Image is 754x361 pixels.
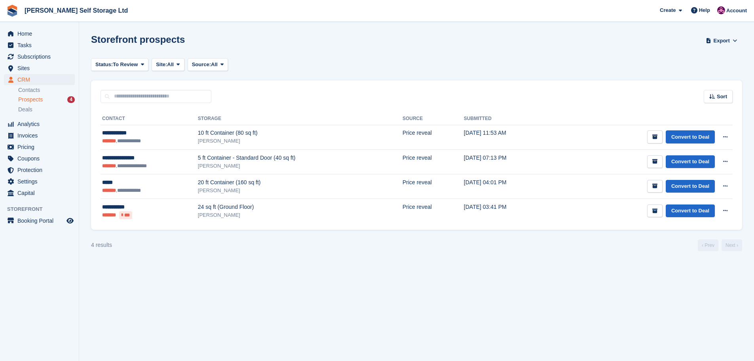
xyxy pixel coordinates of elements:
[152,58,184,71] button: Site: All
[101,113,198,125] th: Contact
[17,164,65,176] span: Protection
[4,215,75,226] a: menu
[95,61,113,69] span: Status:
[17,187,65,199] span: Capital
[18,105,75,114] a: Deals
[17,28,65,39] span: Home
[4,63,75,74] a: menu
[660,6,676,14] span: Create
[17,74,65,85] span: CRM
[156,61,167,69] span: Site:
[91,241,112,249] div: 4 results
[7,205,79,213] span: Storefront
[666,155,715,168] a: Convert to Deal
[4,141,75,153] a: menu
[722,239,742,251] a: Next
[464,199,553,223] td: [DATE] 03:41 PM
[4,51,75,62] a: menu
[4,153,75,164] a: menu
[403,113,464,125] th: Source
[21,4,131,17] a: [PERSON_NAME] Self Storage Ltd
[4,118,75,130] a: menu
[666,204,715,218] a: Convert to Deal
[4,130,75,141] a: menu
[17,40,65,51] span: Tasks
[4,164,75,176] a: menu
[696,239,744,251] nav: Page
[65,216,75,225] a: Preview store
[17,176,65,187] span: Settings
[18,96,43,103] span: Prospects
[17,51,65,62] span: Subscriptions
[211,61,218,69] span: All
[4,187,75,199] a: menu
[403,149,464,174] td: Price reveal
[464,174,553,199] td: [DATE] 04:01 PM
[698,239,718,251] a: Previous
[6,5,18,17] img: stora-icon-8386f47178a22dfd0bd8f6a31ec36ba5ce8667c1dd55bd0f319d3a0aa187defe.svg
[17,118,65,130] span: Analytics
[17,130,65,141] span: Invoices
[113,61,138,69] span: To Review
[403,199,464,223] td: Price reveal
[464,113,553,125] th: Submitted
[4,74,75,85] a: menu
[4,40,75,51] a: menu
[699,6,710,14] span: Help
[198,187,403,195] div: [PERSON_NAME]
[17,153,65,164] span: Coupons
[17,215,65,226] span: Booking Portal
[17,63,65,74] span: Sites
[188,58,228,71] button: Source: All
[67,96,75,103] div: 4
[18,86,75,94] a: Contacts
[18,96,75,104] a: Prospects 4
[717,6,725,14] img: Lydia Wild
[714,37,730,45] span: Export
[666,130,715,143] a: Convert to Deal
[198,113,403,125] th: Storage
[198,203,403,211] div: 24 sq ft (Ground Floor)
[403,174,464,199] td: Price reveal
[4,28,75,39] a: menu
[167,61,174,69] span: All
[91,34,185,45] h1: Storefront prospects
[198,137,403,145] div: [PERSON_NAME]
[198,211,403,219] div: [PERSON_NAME]
[666,180,715,193] a: Convert to Deal
[192,61,211,69] span: Source:
[18,106,32,113] span: Deals
[403,125,464,149] td: Price reveal
[91,58,148,71] button: Status: To Review
[17,141,65,153] span: Pricing
[4,176,75,187] a: menu
[198,129,403,137] div: 10 ft Container (80 sq ft)
[726,7,747,15] span: Account
[704,34,739,47] button: Export
[198,162,403,170] div: [PERSON_NAME]
[198,154,403,162] div: 5 ft Container - Standard Door (40 sq ft)
[464,149,553,174] td: [DATE] 07:13 PM
[717,93,727,101] span: Sort
[198,178,403,187] div: 20 ft Container (160 sq ft)
[464,125,553,149] td: [DATE] 11:53 AM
